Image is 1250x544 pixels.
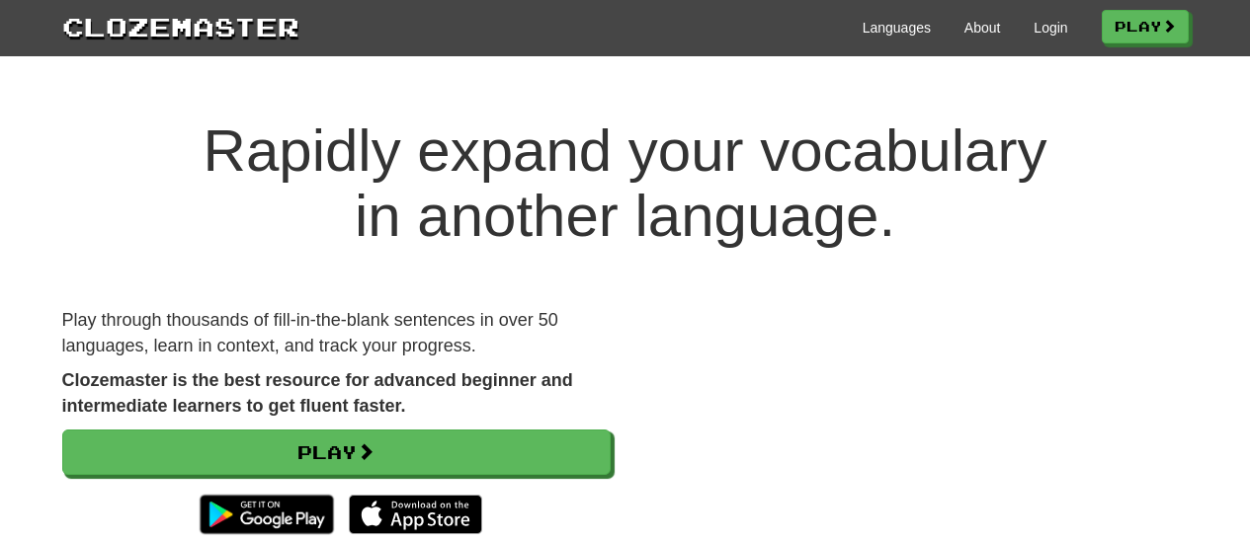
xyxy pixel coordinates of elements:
a: Clozemaster [62,8,299,44]
a: Play [1102,10,1189,43]
a: Play [62,429,611,475]
strong: Clozemaster is the best resource for advanced beginner and intermediate learners to get fluent fa... [62,370,573,416]
a: Login [1034,18,1067,38]
a: About [964,18,1001,38]
a: Languages [863,18,931,38]
img: Download_on_the_App_Store_Badge_US-UK_135x40-25178aeef6eb6b83b96f5f2d004eda3bffbb37122de64afbaef7... [349,495,482,534]
img: Get it on Google Play [190,485,343,544]
p: Play through thousands of fill-in-the-blank sentences in over 50 languages, learn in context, and... [62,308,611,358]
